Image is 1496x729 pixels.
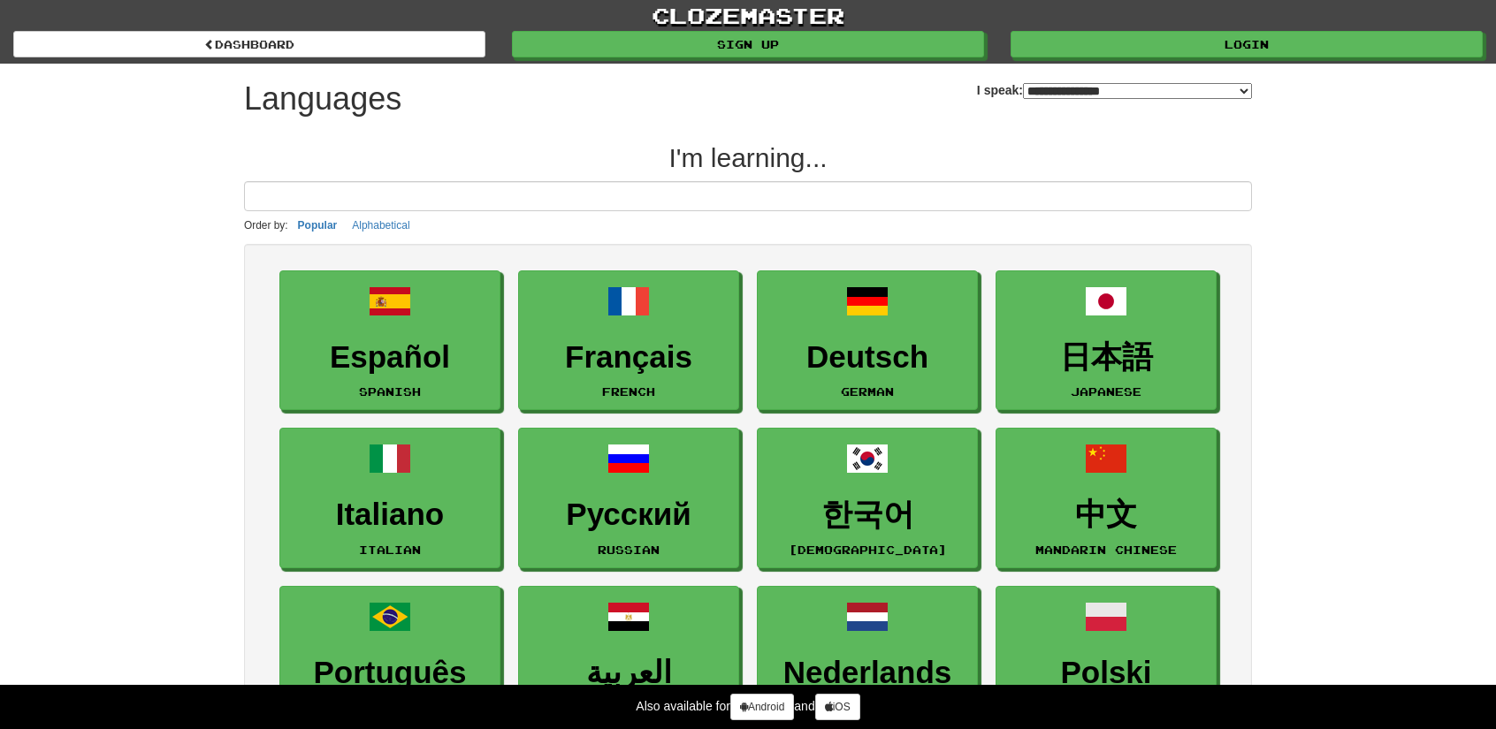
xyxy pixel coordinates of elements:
[518,270,739,411] a: FrançaisFrench
[528,656,729,690] h3: العربية
[1005,340,1207,375] h3: 日本語
[598,543,660,556] small: Russian
[996,428,1217,568] a: 中文Mandarin Chinese
[244,219,288,232] small: Order by:
[347,216,415,235] button: Alphabetical
[528,340,729,375] h3: Français
[815,694,860,720] a: iOS
[767,340,968,375] h3: Deutsch
[289,340,491,375] h3: Español
[289,497,491,532] h3: Italiano
[512,31,984,57] a: Sign up
[279,586,500,726] a: PortuguêsPortuguese
[244,81,401,117] h1: Languages
[757,586,978,726] a: NederlandsDutch
[1035,543,1177,556] small: Mandarin Chinese
[279,270,500,411] a: EspañolSpanish
[279,428,500,568] a: ItalianoItalian
[789,543,947,556] small: [DEMOGRAPHIC_DATA]
[528,497,729,532] h3: Русский
[602,385,655,398] small: French
[289,656,491,690] h3: Português
[1005,656,1207,690] h3: Polski
[977,81,1252,99] label: I speak:
[1005,497,1207,532] h3: 中文
[1023,83,1252,99] select: I speak:
[841,385,894,398] small: German
[730,694,794,720] a: Android
[13,31,485,57] a: dashboard
[757,270,978,411] a: DeutschGerman
[767,497,968,532] h3: 한국어
[767,656,968,690] h3: Nederlands
[757,428,978,568] a: 한국어[DEMOGRAPHIC_DATA]
[518,428,739,568] a: РусскийRussian
[244,143,1252,172] h2: I'm learning...
[359,543,421,556] small: Italian
[1011,31,1483,57] a: Login
[518,586,739,726] a: العربيةArabic
[996,586,1217,726] a: PolskiPolish
[293,216,343,235] button: Popular
[996,270,1217,411] a: 日本語Japanese
[1071,385,1141,398] small: Japanese
[359,385,421,398] small: Spanish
